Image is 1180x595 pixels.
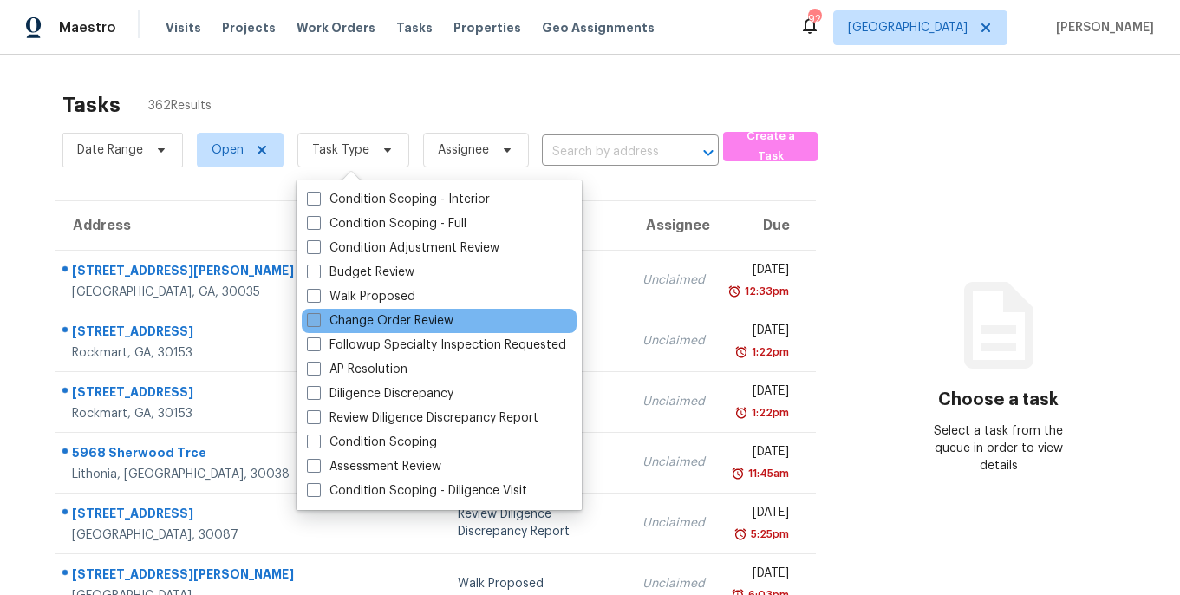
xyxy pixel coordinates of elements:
[748,404,789,422] div: 1:22pm
[307,482,527,500] label: Condition Scoping - Diligence Visit
[307,337,566,354] label: Followup Specialty Inspection Requested
[642,454,705,471] div: Unclaimed
[72,344,302,362] div: Rockmart, GA, 30153
[72,526,302,544] div: [GEOGRAPHIC_DATA], 30087
[733,261,789,283] div: [DATE]
[642,575,705,592] div: Unclaimed
[55,201,316,250] th: Address
[741,283,789,300] div: 12:33pm
[733,322,789,343] div: [DATE]
[307,215,466,232] label: Condition Scoping - Full
[938,391,1059,409] h3: Choose a task
[77,141,143,159] span: Date Range
[922,422,1075,474] div: Select a task from the queue in order to view details
[733,504,789,526] div: [DATE]
[72,262,302,284] div: [STREET_ADDRESS][PERSON_NAME]
[734,343,748,361] img: Overdue Alarm Icon
[458,575,615,592] div: Walk Proposed
[733,443,789,465] div: [DATE]
[307,264,414,281] label: Budget Review
[307,361,407,378] label: AP Resolution
[542,139,670,166] input: Search by address
[642,393,705,410] div: Unclaimed
[72,323,302,344] div: [STREET_ADDRESS]
[733,565,789,586] div: [DATE]
[222,19,276,36] span: Projects
[307,434,437,451] label: Condition Scoping
[307,458,441,475] label: Assessment Review
[745,465,789,482] div: 11:45am
[307,288,415,305] label: Walk Proposed
[72,405,302,422] div: Rockmart, GA, 30153
[148,97,212,114] span: 362 Results
[307,409,538,427] label: Review Diligence Discrepancy Report
[1049,19,1154,36] span: [PERSON_NAME]
[723,132,818,161] button: Create a Task
[719,201,816,250] th: Due
[733,382,789,404] div: [DATE]
[297,19,375,36] span: Work Orders
[727,283,741,300] img: Overdue Alarm Icon
[642,271,705,289] div: Unclaimed
[312,141,369,159] span: Task Type
[734,404,748,422] img: Overdue Alarm Icon
[72,505,302,526] div: [STREET_ADDRESS]
[629,201,719,250] th: Assignee
[642,514,705,532] div: Unclaimed
[62,96,121,114] h2: Tasks
[72,466,302,483] div: Lithonia, [GEOGRAPHIC_DATA], 30038
[542,19,655,36] span: Geo Assignments
[732,127,809,167] span: Create a Task
[72,284,302,301] div: [GEOGRAPHIC_DATA], GA, 30035
[642,332,705,350] div: Unclaimed
[747,526,789,543] div: 5:25pm
[808,10,820,28] div: 92
[307,312,453,330] label: Change Order Review
[733,526,747,543] img: Overdue Alarm Icon
[438,141,489,159] span: Assignee
[848,19,968,36] span: [GEOGRAPHIC_DATA]
[453,19,521,36] span: Properties
[748,343,789,361] div: 1:22pm
[696,141,720,165] button: Open
[307,239,499,257] label: Condition Adjustment Review
[72,444,302,466] div: 5968 Sherwood Trce
[166,19,201,36] span: Visits
[72,566,302,587] div: [STREET_ADDRESS][PERSON_NAME]
[59,19,116,36] span: Maestro
[72,383,302,405] div: [STREET_ADDRESS]
[731,465,745,482] img: Overdue Alarm Icon
[212,141,244,159] span: Open
[307,385,453,402] label: Diligence Discrepancy
[458,506,615,540] div: Review Diligence Discrepancy Report
[307,191,490,208] label: Condition Scoping - Interior
[396,22,433,34] span: Tasks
